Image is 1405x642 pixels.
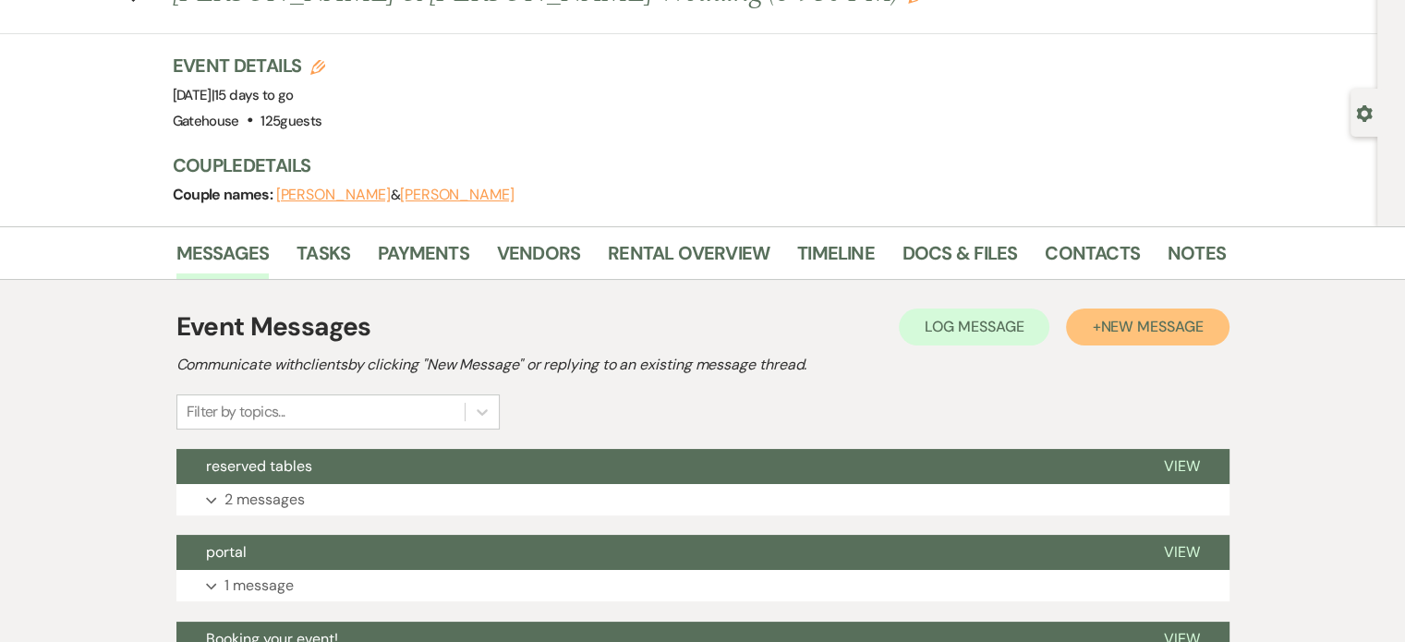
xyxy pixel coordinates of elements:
div: Filter by topics... [187,401,285,423]
span: View [1164,456,1200,476]
a: Payments [378,238,469,279]
button: [PERSON_NAME] [276,188,391,202]
h1: Event Messages [176,308,371,346]
a: Notes [1168,238,1226,279]
p: 2 messages [224,488,305,512]
button: portal [176,535,1134,570]
button: 2 messages [176,484,1229,515]
button: +New Message [1066,309,1229,345]
a: Docs & Files [902,238,1017,279]
button: View [1134,535,1229,570]
span: Gatehouse [173,112,239,130]
a: Rental Overview [608,238,769,279]
button: View [1134,449,1229,484]
span: | [212,86,294,104]
span: 125 guests [260,112,321,130]
span: Couple names: [173,185,276,204]
span: portal [206,542,247,562]
button: reserved tables [176,449,1134,484]
button: Log Message [899,309,1049,345]
span: View [1164,542,1200,562]
span: Log Message [925,317,1023,336]
button: Open lead details [1356,103,1373,121]
a: Vendors [497,238,580,279]
a: Timeline [797,238,875,279]
h3: Couple Details [173,152,1207,178]
span: reserved tables [206,456,312,476]
button: [PERSON_NAME] [400,188,515,202]
h3: Event Details [173,53,326,79]
span: 15 days to go [214,86,294,104]
a: Contacts [1045,238,1140,279]
span: New Message [1100,317,1203,336]
p: 1 message [224,574,294,598]
button: 1 message [176,570,1229,601]
span: & [276,186,515,204]
span: [DATE] [173,86,294,104]
a: Messages [176,238,270,279]
a: Tasks [297,238,350,279]
h2: Communicate with clients by clicking "New Message" or replying to an existing message thread. [176,354,1229,376]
